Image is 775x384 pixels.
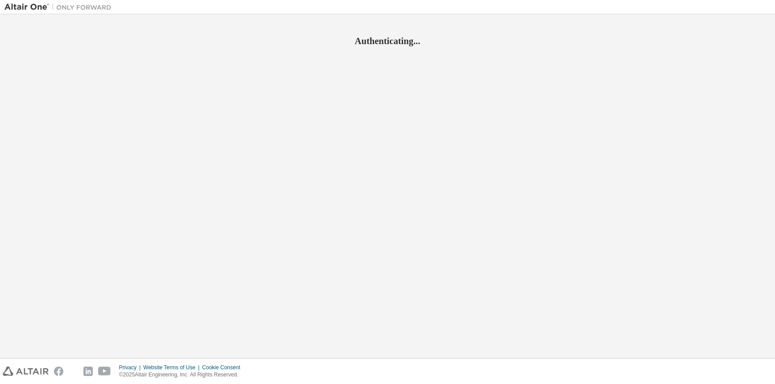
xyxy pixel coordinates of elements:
[54,367,63,376] img: facebook.svg
[4,35,771,47] h2: Authenticating...
[3,367,49,376] img: altair_logo.svg
[119,371,246,379] p: © 2025 Altair Engineering, Inc. All Rights Reserved.
[202,364,245,371] div: Cookie Consent
[143,364,202,371] div: Website Terms of Use
[98,367,111,376] img: youtube.svg
[119,364,143,371] div: Privacy
[83,367,93,376] img: linkedin.svg
[4,3,116,12] img: Altair One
